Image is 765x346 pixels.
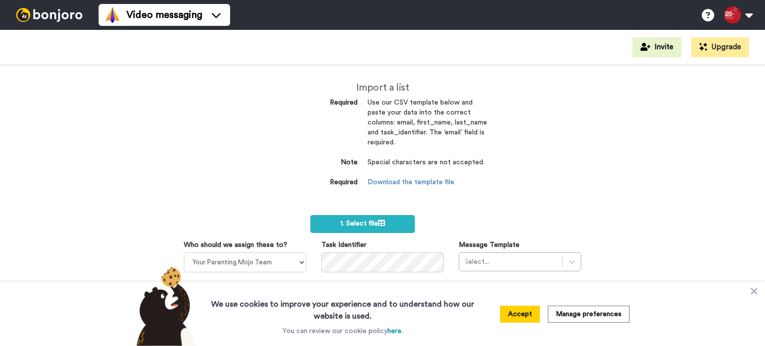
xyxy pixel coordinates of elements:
[368,98,487,158] dd: Use our CSV template below and paste your data into the correct columns: email, first_name, last_...
[201,292,484,322] h3: We use cookies to improve your experience and to understand how our website is used.
[548,306,630,323] button: Manage preferences
[127,266,201,346] img: bear-with-cookie.png
[127,8,202,22] span: Video messaging
[340,220,385,227] span: 1. Select file
[278,158,358,168] dt: Note
[278,178,358,188] dt: Required
[387,328,401,335] a: here
[105,7,121,23] img: vm-color.svg
[184,240,287,250] label: Who should we assign these to?
[368,158,487,178] dd: Special characters are not accepted.
[459,240,519,250] label: Message Template
[278,82,487,93] h2: Import a list
[633,37,681,57] button: Invite
[691,37,749,57] button: Upgrade
[368,179,454,186] a: Download the template file
[282,326,403,336] p: You can review our cookie policy .
[278,98,358,108] dt: Required
[321,240,367,250] label: Task Identifier
[12,8,87,22] img: bj-logo-header-white.svg
[500,306,540,323] button: Accept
